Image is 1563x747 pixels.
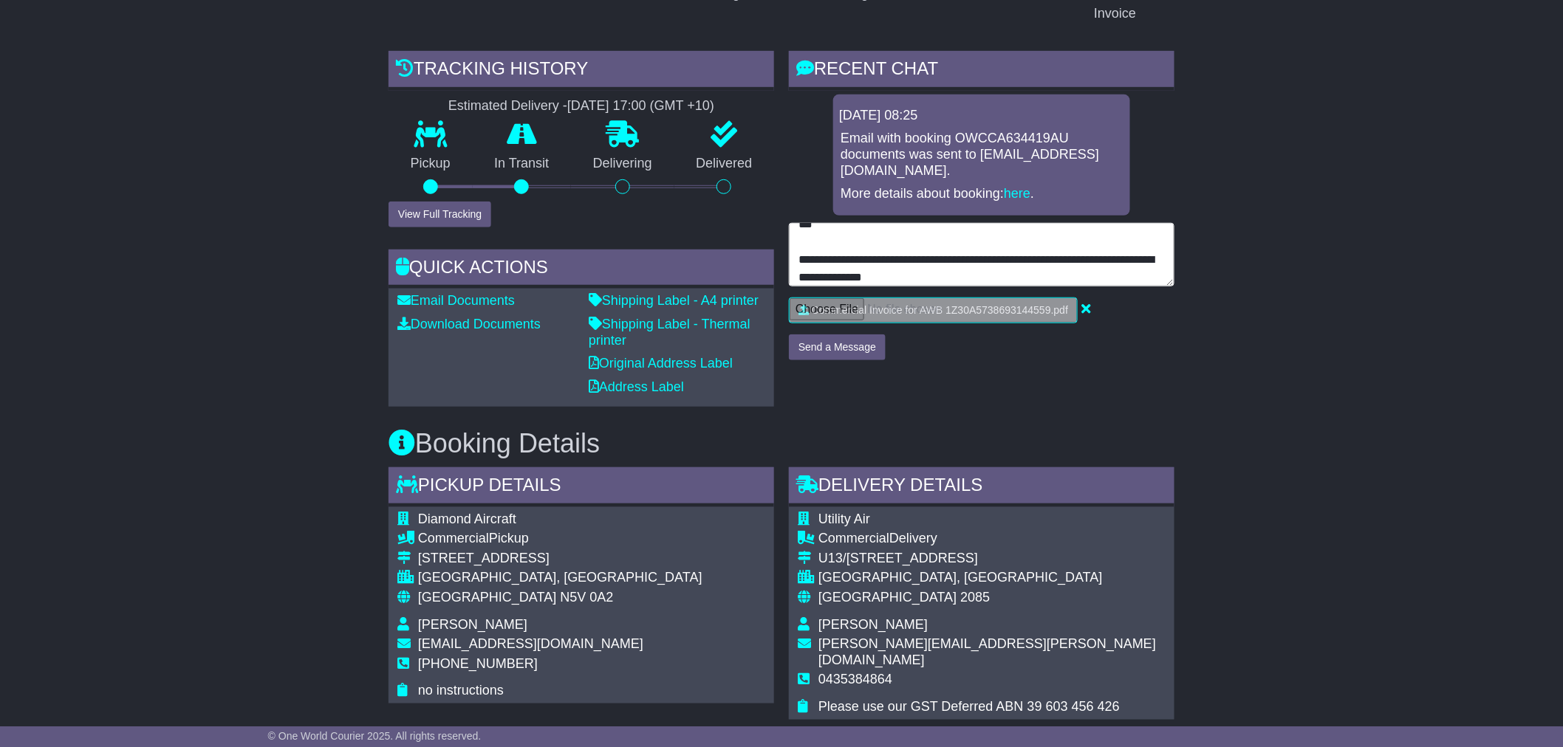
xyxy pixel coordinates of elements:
span: © One World Courier 2025. All rights reserved. [268,730,482,742]
span: [PHONE_NUMBER] [418,656,538,671]
span: Diamond Aircraft [418,512,516,526]
span: [PERSON_NAME] [418,617,527,632]
div: Estimated Delivery - [389,98,774,114]
span: Commercial [818,531,889,545]
div: [DATE] 17:00 (GMT +10) [567,98,714,114]
span: [EMAIL_ADDRESS][DOMAIN_NAME] [418,636,643,651]
span: 2085 [960,590,990,605]
span: N5V 0A2 [560,590,613,605]
div: Pickup Details [389,467,774,507]
div: RECENT CHAT [789,51,1174,91]
div: Pickup [418,531,702,547]
p: Delivering [571,156,674,172]
span: [GEOGRAPHIC_DATA] [418,590,556,605]
div: [STREET_ADDRESS] [418,551,702,567]
div: Tracking history [389,51,774,91]
span: no instructions [418,683,504,698]
p: Email with booking OWCCA634419AU documents was sent to [EMAIL_ADDRESS][DOMAIN_NAME]. [841,131,1123,179]
a: Email Documents [397,293,515,308]
button: Send a Message [789,334,886,360]
span: Commercial [418,531,489,545]
button: View Full Tracking [389,202,491,227]
a: Download Documents [397,317,541,331]
p: Pickup [389,156,473,172]
p: Delivered [674,156,775,172]
div: [GEOGRAPHIC_DATA], [GEOGRAPHIC_DATA] [418,570,702,586]
div: Quick Actions [389,249,774,289]
span: [GEOGRAPHIC_DATA] [818,590,957,605]
span: Please use our GST Deferred ABN 39 603 456 426 [818,699,1120,714]
div: [GEOGRAPHIC_DATA], [GEOGRAPHIC_DATA] [818,570,1166,586]
p: In Transit [473,156,572,172]
a: Original Address Label [589,356,733,371]
div: Delivery Details [789,467,1174,507]
a: here [1004,186,1030,201]
a: Shipping Label - Thermal printer [589,317,750,348]
a: Shipping Label - A4 printer [589,293,759,308]
span: [PERSON_NAME] [818,617,928,632]
span: Utility Air [818,512,870,526]
span: [PERSON_NAME][EMAIL_ADDRESS][PERSON_NAME][DOMAIN_NAME] [818,636,1156,667]
a: Address Label [589,379,684,394]
div: U13/[STREET_ADDRESS] [818,551,1166,567]
p: More details about booking: . [841,186,1123,202]
div: Delivery [818,531,1166,547]
div: [DATE] 08:25 [839,108,1124,124]
span: 0435384864 [818,672,892,686]
h3: Booking Details [389,429,1174,458]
